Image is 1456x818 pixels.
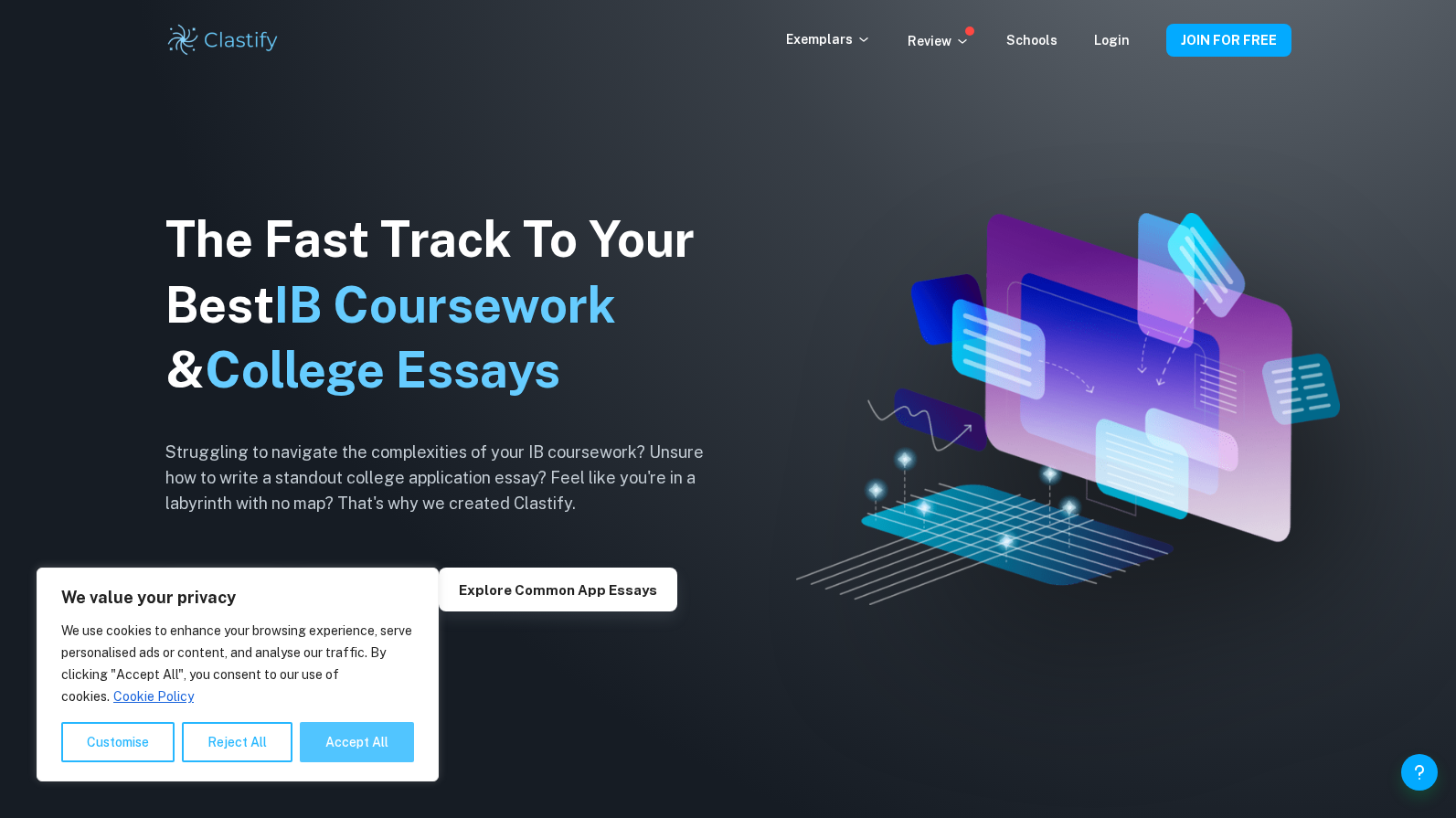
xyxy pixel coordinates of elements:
a: Cookie Policy [112,688,195,705]
p: Exemplars [786,29,871,49]
img: Clastify hero [796,213,1339,606]
p: We value your privacy [61,587,414,609]
button: Help and Feedback [1401,754,1438,791]
h6: Struggling to navigate the complexities of your IB coursework? Unsure how to write a standout col... [165,440,732,516]
span: College Essays [205,341,560,398]
a: Explore Common App essays [439,580,677,598]
button: Accept All [300,722,414,762]
button: Explore Common App essays [439,568,677,611]
span: IB Coursework [274,276,616,334]
p: We use cookies to enhance your browsing experience, serve personalised ads or content, and analys... [61,620,414,707]
a: Login [1094,33,1130,48]
a: Schools [1006,33,1057,48]
p: Review [908,31,970,51]
button: JOIN FOR FREE [1166,24,1291,57]
div: We value your privacy [37,568,439,781]
h1: The Fast Track To Your Best & [165,207,732,404]
button: Reject All [182,722,292,762]
img: Clastify logo [165,22,282,58]
button: Customise [61,722,175,762]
